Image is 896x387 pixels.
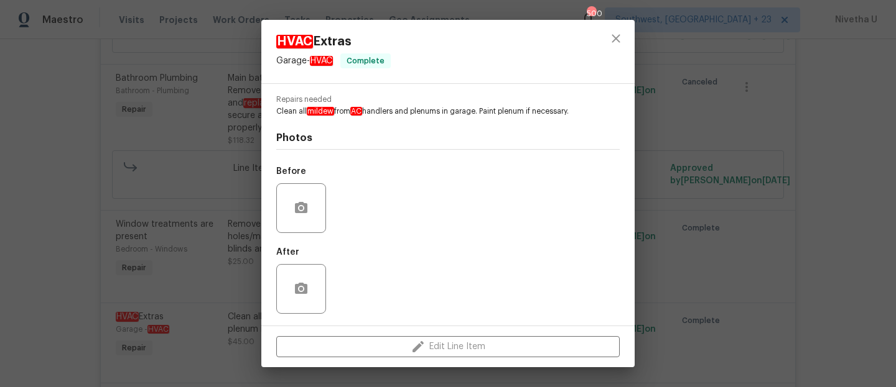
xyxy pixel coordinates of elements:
span: Complete [342,55,390,67]
h5: Before [276,167,306,176]
div: 500 [587,7,595,20]
h5: After [276,248,299,257]
span: Repairs needed [276,96,620,104]
em: HVAC [276,35,313,48]
span: Garage - [276,56,333,66]
em: mildew [307,107,334,116]
span: Extras [276,35,391,48]
h4: Photos [276,132,620,144]
span: Clean all from handlers and plenums in garage. Paint plenum if necessary. [276,106,586,117]
em: AC [350,107,362,116]
em: HVAC [310,56,333,66]
button: close [601,24,631,53]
